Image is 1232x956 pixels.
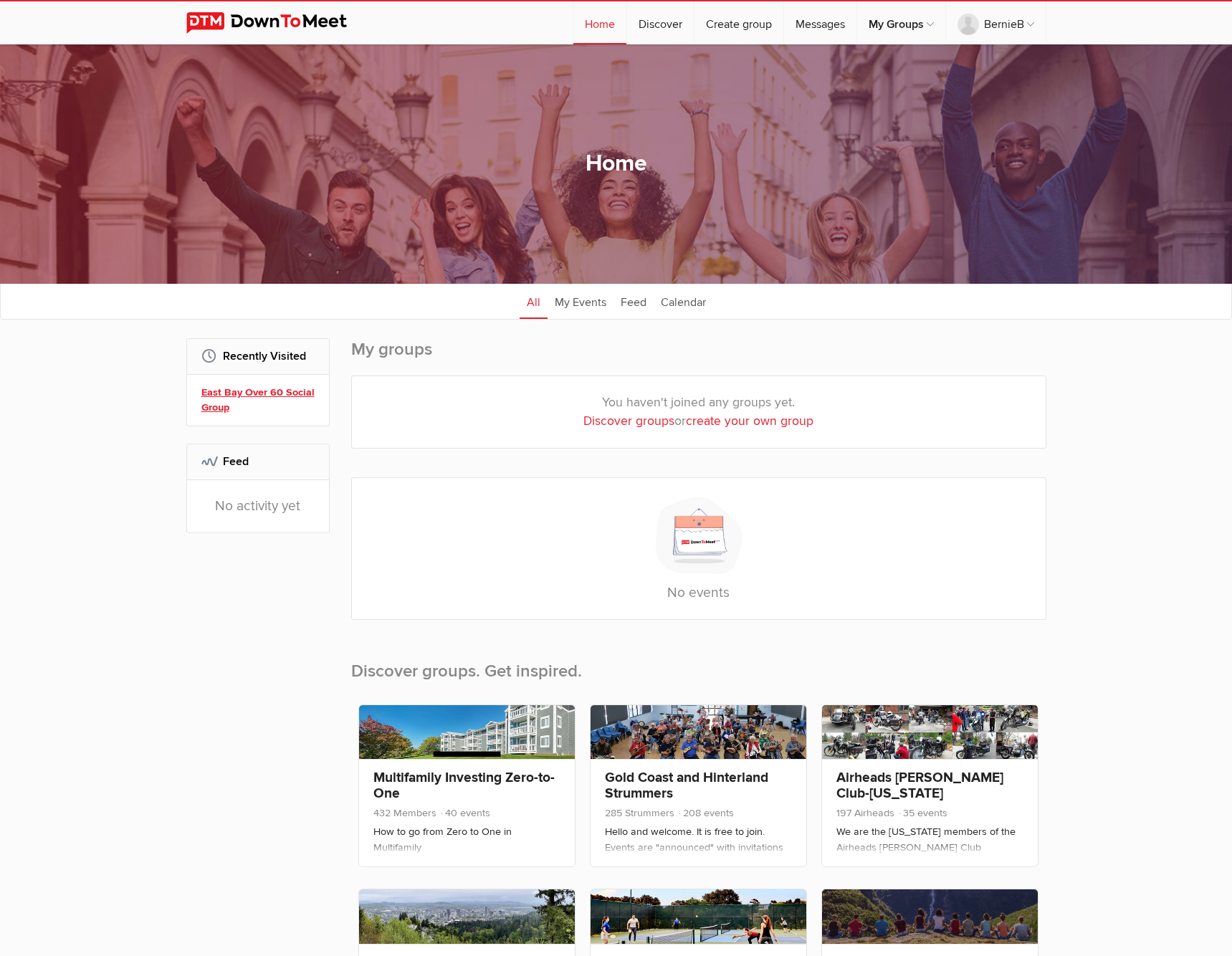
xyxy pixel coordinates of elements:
div: No events [351,477,1046,620]
a: create your own group [686,414,813,429]
a: Airheads [PERSON_NAME] Club-[US_STATE] [836,769,1003,802]
p: We are the [US_STATE] members of the Airheads [PERSON_NAME] Club (Airheads [PERSON_NAME] Club - C... [836,824,1023,896]
h2: Feed [201,444,315,479]
span: 432 Members [373,807,436,819]
a: Discover groups [583,414,674,429]
a: BernieB [946,1,1046,44]
a: Calendar [654,283,713,319]
p: How to go from Zero to One in Multifamily Investinghttp://[DOMAIN_NAME][URL] Multifamily investin... [373,824,560,896]
a: Create group [694,1,783,44]
a: Multifamily Investing Zero-to-One [373,769,555,802]
h2: My groups [351,338,1046,376]
span: 285 Strummers [605,807,674,819]
img: DownToMeet [186,12,369,34]
span: 197 Airheads [836,807,894,819]
a: My Groups [857,1,945,44]
a: Messages [784,1,856,44]
h2: Recently Visited [201,339,315,373]
a: East Bay Over 60 Social Group [201,385,319,416]
div: You haven't joined any groups yet. or [352,376,1046,449]
a: Discover [627,1,694,44]
span: 208 events [677,807,734,819]
a: My Events [548,283,613,319]
a: Feed [613,283,654,319]
p: Hello and welcome. It is free to join. Events are "announced" with invitations sent out to member... [605,824,792,896]
a: All [520,283,548,319]
a: Gold Coast and Hinterland Strummers [605,769,768,802]
span: 40 events [439,807,490,819]
a: Home [573,1,626,44]
h1: Home [586,149,647,179]
h2: Discover groups. Get inspired. [351,637,1046,697]
span: 35 events [897,807,947,819]
div: No activity yet [187,480,329,532]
